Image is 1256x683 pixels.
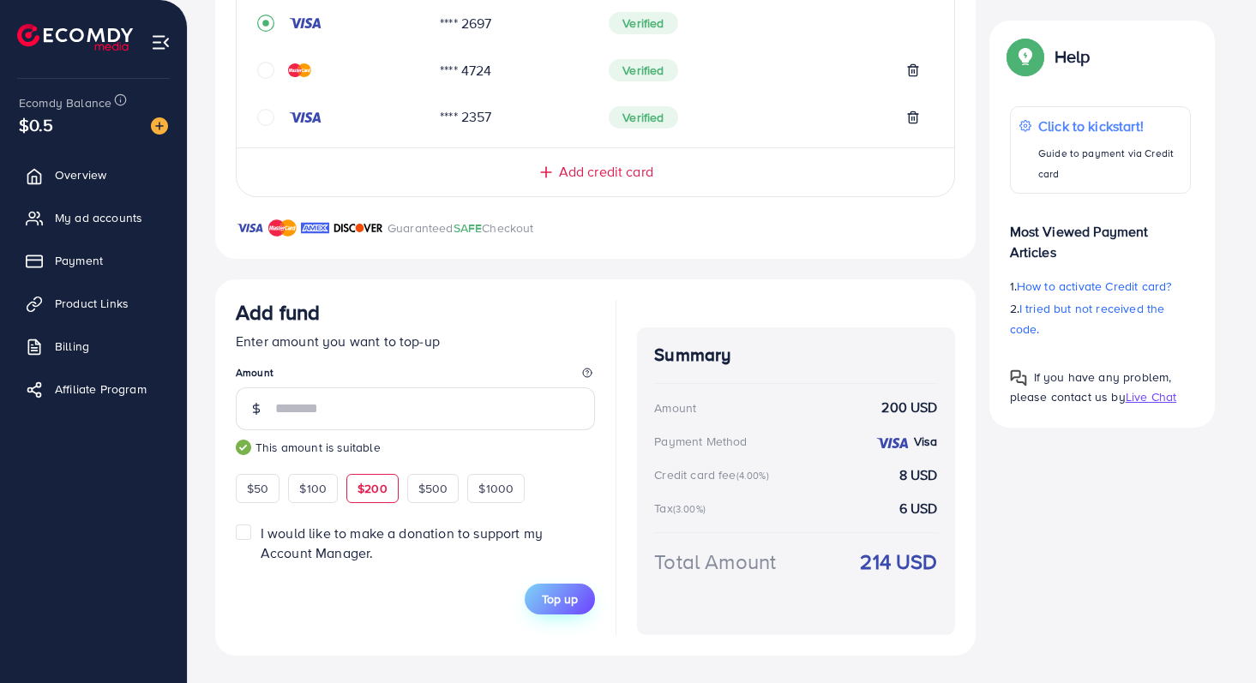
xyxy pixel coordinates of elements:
p: 2. [1010,298,1192,339]
span: Affiliate Program [55,380,147,398]
a: Affiliate Program [13,372,174,406]
span: Verified [609,12,677,34]
img: logo [17,24,133,51]
p: Click to kickstart! [1038,116,1181,136]
strong: 6 USD [899,499,938,518]
svg: record circle [257,15,274,32]
svg: circle [257,109,274,126]
a: Overview [13,158,174,192]
h3: Add fund [236,300,320,325]
img: guide [236,440,251,455]
span: How to activate Credit card? [1017,278,1171,295]
img: credit [288,63,311,77]
p: Most Viewed Payment Articles [1010,207,1192,262]
small: This amount is suitable [236,439,595,456]
span: Live Chat [1126,388,1176,405]
iframe: Chat [1183,606,1243,670]
button: Top up [525,584,595,614]
span: I would like to make a donation to support my Account Manager. [261,524,543,562]
span: My ad accounts [55,209,142,226]
span: Billing [55,338,89,355]
svg: circle [257,62,274,79]
span: $50 [247,480,268,497]
span: $200 [358,480,388,497]
img: menu [151,33,171,52]
span: $0.5 [19,112,54,137]
a: Product Links [13,286,174,321]
span: If you have any problem, please contact us by [1010,368,1172,405]
img: image [151,117,168,135]
img: brand [236,218,264,238]
span: SAFE [454,219,483,237]
span: Top up [542,590,578,608]
img: credit [288,16,322,30]
span: Ecomdy Balance [19,94,111,111]
strong: 214 USD [860,547,937,577]
img: Popup guide [1010,41,1041,72]
strong: 200 USD [881,398,937,417]
img: brand [301,218,329,238]
span: $500 [418,480,448,497]
div: Amount [654,399,696,416]
img: brand [334,218,383,238]
img: credit [288,111,322,124]
div: Credit card fee [654,466,774,483]
span: Overview [55,166,106,183]
p: Help [1055,46,1091,67]
img: credit [875,436,910,450]
span: Product Links [55,295,129,312]
span: Payment [55,252,103,269]
span: $100 [299,480,327,497]
p: Guide to payment via Credit card [1038,143,1181,184]
strong: 8 USD [899,465,938,485]
div: Payment Method [654,433,747,450]
a: Billing [13,329,174,363]
img: Popup guide [1010,369,1027,386]
a: Payment [13,243,174,278]
span: Verified [609,59,677,81]
span: Add credit card [559,162,653,182]
strong: Visa [914,433,938,450]
img: brand [268,218,297,238]
div: Total Amount [654,547,776,577]
small: (4.00%) [736,469,769,482]
p: Enter amount you want to top-up [236,331,595,351]
legend: Amount [236,365,595,386]
a: My ad accounts [13,201,174,235]
h4: Summary [654,344,937,366]
small: (3.00%) [673,502,706,516]
p: 1. [1010,276,1192,297]
span: Verified [609,106,677,129]
span: $1000 [478,480,514,497]
div: Tax [654,500,711,517]
span: I tried but not received the code. [1010,300,1165,338]
p: Guaranteed Checkout [388,218,534,238]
